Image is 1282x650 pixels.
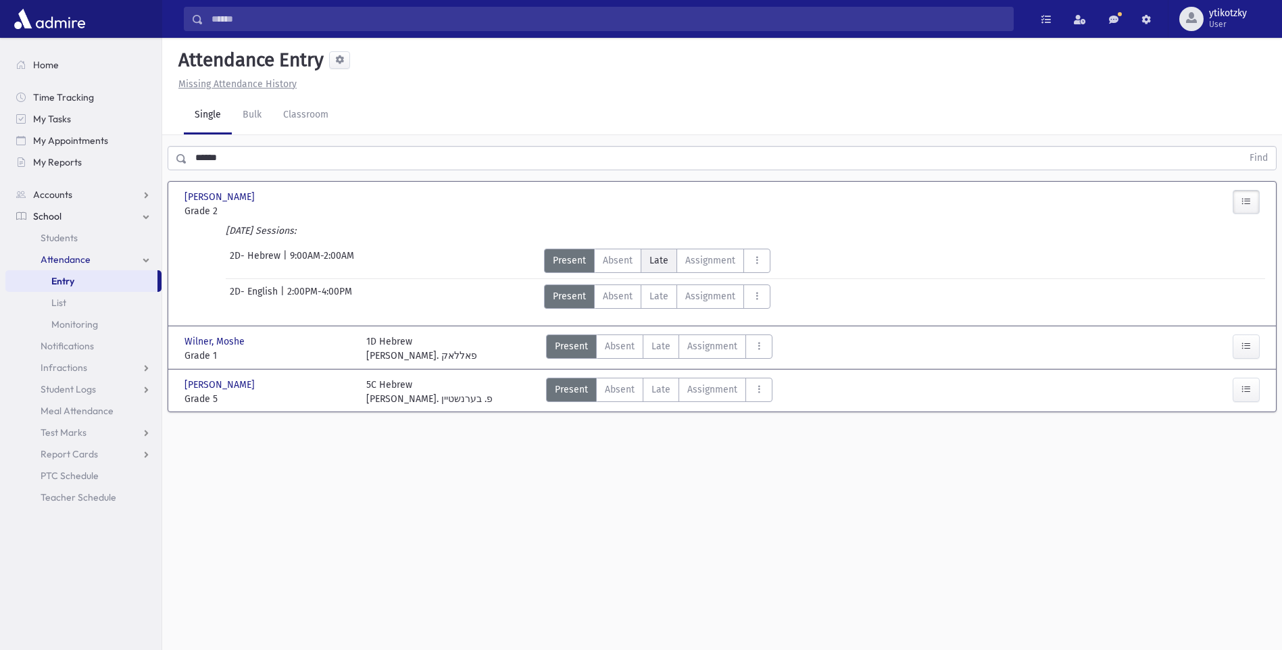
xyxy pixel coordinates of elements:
[230,284,280,309] span: 2D- English
[33,134,108,147] span: My Appointments
[33,210,61,222] span: School
[553,253,586,268] span: Present
[5,486,162,508] a: Teacher Schedule
[651,339,670,353] span: Late
[5,400,162,422] a: Meal Attendance
[5,86,162,108] a: Time Tracking
[230,249,283,273] span: 2D- Hebrew
[184,378,257,392] span: [PERSON_NAME]
[226,225,296,236] i: [DATE] Sessions:
[178,78,297,90] u: Missing Attendance History
[555,382,588,397] span: Present
[546,378,772,406] div: AttTypes
[553,289,586,303] span: Present
[41,448,98,460] span: Report Cards
[173,49,324,72] h5: Attendance Entry
[41,405,114,417] span: Meal Attendance
[51,275,74,287] span: Entry
[5,130,162,151] a: My Appointments
[5,292,162,314] a: List
[33,59,59,71] span: Home
[5,151,162,173] a: My Reports
[685,253,735,268] span: Assignment
[1209,19,1247,30] span: User
[651,382,670,397] span: Late
[687,339,737,353] span: Assignment
[366,334,477,363] div: 1D Hebrew [PERSON_NAME]. פאללאק
[41,491,116,503] span: Teacher Schedule
[5,357,162,378] a: Infractions
[5,205,162,227] a: School
[41,361,87,374] span: Infractions
[41,426,87,439] span: Test Marks
[1209,8,1247,19] span: ytikotzky
[5,270,157,292] a: Entry
[1241,147,1276,170] button: Find
[605,382,635,397] span: Absent
[41,470,99,482] span: PTC Schedule
[649,253,668,268] span: Late
[685,289,735,303] span: Assignment
[5,378,162,400] a: Student Logs
[184,190,257,204] span: [PERSON_NAME]
[41,340,94,352] span: Notifications
[203,7,1013,31] input: Search
[41,232,78,244] span: Students
[232,97,272,134] a: Bulk
[41,383,96,395] span: Student Logs
[5,465,162,486] a: PTC Schedule
[51,318,98,330] span: Monitoring
[184,204,353,218] span: Grade 2
[290,249,354,273] span: 9:00AM-2:00AM
[173,78,297,90] a: Missing Attendance History
[287,284,352,309] span: 2:00PM-4:00PM
[283,249,290,273] span: |
[544,249,770,273] div: AttTypes
[5,184,162,205] a: Accounts
[51,297,66,309] span: List
[184,334,247,349] span: Wilner, Moshe
[603,253,633,268] span: Absent
[5,335,162,357] a: Notifications
[687,382,737,397] span: Assignment
[5,249,162,270] a: Attendance
[544,284,770,309] div: AttTypes
[280,284,287,309] span: |
[546,334,772,363] div: AttTypes
[33,189,72,201] span: Accounts
[184,392,353,406] span: Grade 5
[5,314,162,335] a: Monitoring
[5,108,162,130] a: My Tasks
[33,91,94,103] span: Time Tracking
[5,422,162,443] a: Test Marks
[366,378,493,406] div: 5C Hebrew [PERSON_NAME]. פ. בערנשטיין
[5,443,162,465] a: Report Cards
[272,97,339,134] a: Classroom
[5,227,162,249] a: Students
[555,339,588,353] span: Present
[5,54,162,76] a: Home
[603,289,633,303] span: Absent
[33,113,71,125] span: My Tasks
[184,349,353,363] span: Grade 1
[649,289,668,303] span: Late
[184,97,232,134] a: Single
[41,253,91,266] span: Attendance
[11,5,89,32] img: AdmirePro
[33,156,82,168] span: My Reports
[605,339,635,353] span: Absent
